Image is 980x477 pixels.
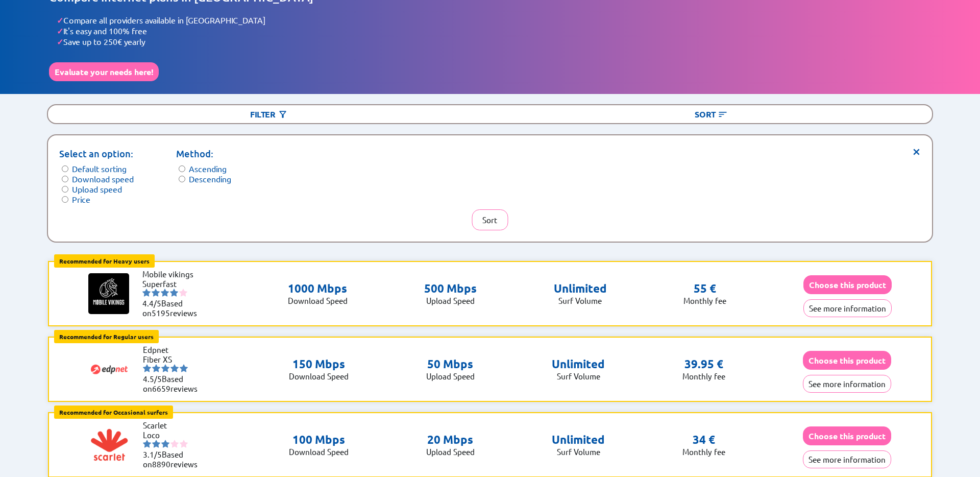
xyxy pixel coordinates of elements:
[72,194,90,204] label: Price
[59,257,150,265] b: Recommended for Heavy users
[152,289,160,297] img: starnr2
[803,375,891,393] button: See more information
[57,15,63,26] span: ✓
[289,433,349,447] p: 100 Mbps
[424,296,477,305] p: Upload Speed
[179,289,187,297] img: starnr5
[143,364,151,372] img: starnr1
[803,303,892,313] a: See more information
[803,379,891,389] a: See more information
[472,209,508,230] button: Sort
[59,332,154,341] b: Recommended for Regular users
[189,163,227,174] label: Ascending
[57,36,931,47] li: Save up to 250€ yearly
[143,449,162,459] span: 3.1/5
[161,440,169,448] img: starnr3
[142,279,204,289] li: Superfast
[72,163,127,174] label: Default sorting
[180,440,188,448] img: starnr5
[554,296,607,305] p: Surf Volume
[912,147,921,154] span: ×
[289,371,349,381] p: Download Speed
[88,273,129,314] img: Logo of Mobile vikings
[143,430,204,440] li: Loco
[554,281,607,296] p: Unlimited
[803,299,892,317] button: See more information
[552,371,605,381] p: Surf Volume
[143,374,162,384] span: 4.5/5
[189,174,231,184] label: Descending
[143,420,204,430] li: Scarlet
[278,109,288,120] img: Button open the filtering menu
[426,447,475,457] p: Upload Speed
[59,408,168,416] b: Recommended for Occasional surfers
[142,298,161,308] span: 4.4/5
[718,109,728,120] img: Button open the sorting menu
[72,184,122,194] label: Upload speed
[426,371,475,381] p: Upload Speed
[683,296,726,305] p: Monthly fee
[176,147,231,161] p: Method:
[803,280,892,290] a: Choose this product
[803,351,891,370] button: Choose this product
[803,275,892,294] button: Choose this product
[152,459,170,469] span: 8890
[72,174,134,184] label: Download speed
[49,62,159,81] button: Evaluate your needs here!
[170,364,179,372] img: starnr4
[490,105,932,123] div: Sort
[152,308,170,318] span: 5195
[803,455,891,464] a: See more information
[803,431,891,441] a: Choose this product
[143,354,204,364] li: Fiber XS
[48,105,490,123] div: Filter
[684,357,723,371] p: 39.95 €
[426,357,475,371] p: 50 Mbps
[289,447,349,457] p: Download Speed
[143,345,204,354] li: Edpnet
[89,349,130,390] img: Logo of Edpnet
[152,440,160,448] img: starnr2
[289,357,349,371] p: 150 Mbps
[180,364,188,372] img: starnr5
[426,433,475,447] p: 20 Mbps
[152,364,160,372] img: starnr2
[694,281,716,296] p: 55 €
[142,269,204,279] li: Mobile vikings
[552,447,605,457] p: Surf Volume
[170,289,178,297] img: starnr4
[552,357,605,371] p: Unlimited
[142,289,151,297] img: starnr1
[57,36,63,47] span: ✓
[161,289,169,297] img: starnr3
[143,374,204,393] li: Based on reviews
[89,424,130,465] img: Logo of Scarlet
[693,433,715,447] p: 34 €
[152,384,170,393] span: 6659
[59,147,134,161] p: Select an option:
[803,450,891,468] button: See more information
[161,364,169,372] img: starnr3
[288,296,348,305] p: Download Speed
[552,433,605,447] p: Unlimited
[57,26,63,36] span: ✓
[143,440,151,448] img: starnr1
[803,426,891,445] button: Choose this product
[288,281,348,296] p: 1000 Mbps
[57,15,931,26] li: Compare all providers available in [GEOGRAPHIC_DATA]
[682,447,725,457] p: Monthly fee
[57,26,931,36] li: It's easy and 100% free
[803,355,891,365] a: Choose this product
[143,449,204,469] li: Based on reviews
[424,281,477,296] p: 500 Mbps
[142,298,204,318] li: Based on reviews
[170,440,179,448] img: starnr4
[682,371,725,381] p: Monthly fee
